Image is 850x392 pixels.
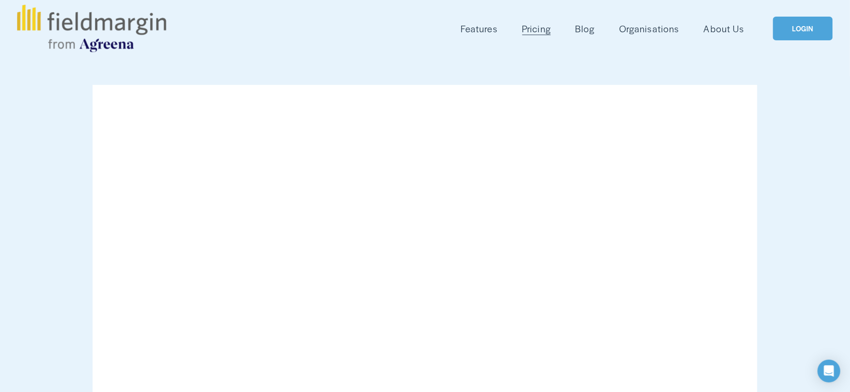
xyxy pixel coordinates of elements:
[818,360,841,383] div: Open Intercom Messenger
[17,5,166,52] img: fieldmargin.com
[461,21,498,37] a: folder dropdown
[773,17,833,41] a: LOGIN
[620,21,679,37] a: Organisations
[704,21,744,37] a: About Us
[522,21,551,37] a: Pricing
[576,21,595,37] a: Blog
[461,22,498,36] span: Features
